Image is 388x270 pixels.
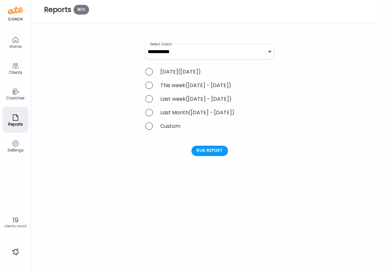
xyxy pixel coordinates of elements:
[178,68,201,75] span: ([DATE])
[2,224,29,229] div: clients count
[185,82,231,89] span: ([DATE] - [DATE])
[145,81,274,89] div: This week
[8,17,23,22] div: coach
[4,70,27,74] div: Clients
[4,148,27,152] div: Settings
[188,109,234,116] span: ([DATE] - [DATE])
[145,95,274,103] div: Last week
[145,122,274,130] div: Custom
[4,122,27,126] div: Reports
[145,67,274,76] div: [DATE]
[8,5,23,16] img: ate
[149,42,173,47] label: Select Coach
[186,95,232,103] span: ([DATE] - [DATE])
[4,96,27,100] div: Coaches
[191,146,228,156] div: Run report
[4,44,27,49] div: Home
[145,108,274,117] div: Last Month
[44,5,365,15] h2: Reports
[2,216,29,224] div: 19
